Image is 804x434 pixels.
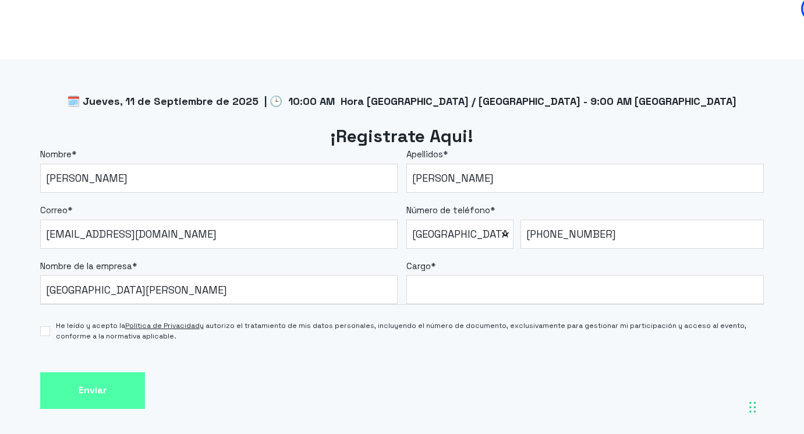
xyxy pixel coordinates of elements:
span: Apellidos [406,149,443,160]
span: He leído y acepto la y autorizo el tratamiento de mis datos personales, incluyendo el número de d... [56,320,764,341]
span: Correo [40,204,68,216]
h2: ¡Registrate Aqui! [40,125,764,149]
span: Nombre [40,149,72,160]
a: Política de Privacidad [125,321,200,330]
div: Drag [749,390,756,425]
iframe: Chat Widget [594,285,804,434]
span: Nombre de la empresa [40,260,132,271]
input: Enviar [40,372,145,409]
span: 🗓️ Jueves, 11 de Septiembre de 2025 | 🕒 10:00 AM Hora [GEOGRAPHIC_DATA] / [GEOGRAPHIC_DATA] - 9:0... [67,94,736,108]
input: He leído y acepto laPolítica de Privacidady autorizo el tratamiento de mis datos personales, incl... [40,326,50,336]
span: Cargo [406,260,431,271]
span: Número de teléfono [406,204,490,216]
